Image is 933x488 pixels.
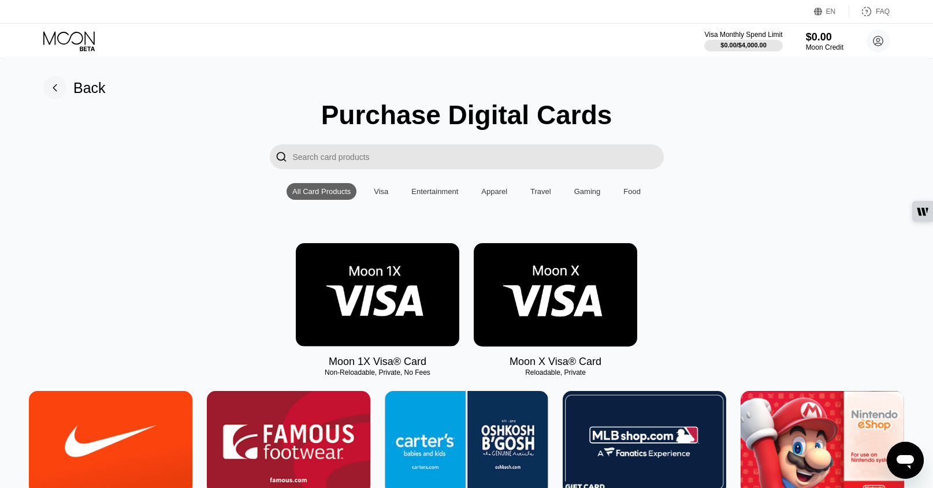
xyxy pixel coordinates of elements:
div: All Card Products [292,187,351,196]
iframe: Button to launch messaging window [887,442,924,479]
div: $0.00Moon Credit [806,31,843,51]
div: Visa [368,183,394,200]
div: Back [43,76,106,99]
div: Non-Reloadable, Private, No Fees [296,368,459,377]
input: Search card products [293,144,664,169]
div: Food [623,187,641,196]
div: Moon 1X Visa® Card [329,356,426,368]
div: EN [814,6,849,17]
div: Travel [530,187,551,196]
div: Entertainment [411,187,458,196]
div: Food [618,183,646,200]
div: $0.00 [806,31,843,43]
div: All Card Products [287,183,356,200]
div: $0.00 / $4,000.00 [720,42,767,49]
div: Visa Monthly Spend Limit [704,31,782,39]
div: Apparel [481,187,507,196]
div: Entertainment [406,183,464,200]
div: Visa Monthly Spend Limit$0.00/$4,000.00 [704,31,782,51]
div: Gaming [574,187,601,196]
div: FAQ [876,8,890,16]
div: Gaming [568,183,607,200]
div: Purchase Digital Cards [321,99,612,131]
div:  [270,144,293,169]
div:  [276,150,287,163]
div: EN [826,8,836,16]
div: Moon Credit [806,43,843,51]
div: Moon X Visa® Card [510,356,601,368]
div: FAQ [849,6,890,17]
div: Travel [525,183,557,200]
div: Visa [374,187,388,196]
div: Apparel [475,183,513,200]
div: Reloadable, Private [474,368,637,377]
div: Back [73,80,106,96]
